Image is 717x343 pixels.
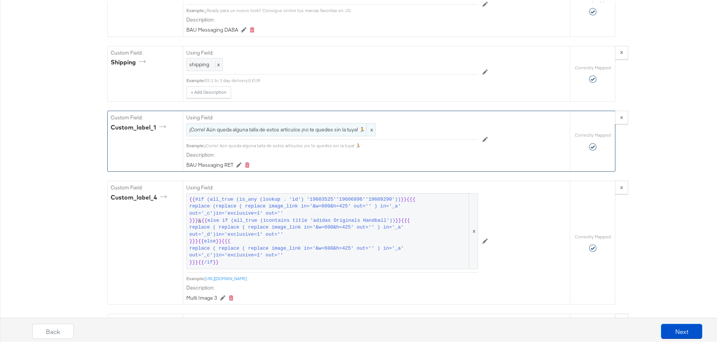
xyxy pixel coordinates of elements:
div: ¡Corre! Aún queda alguna talla de estos artículos ¡no te quedes sin la tuya! 🏃 [204,141,478,147]
button: x [615,179,628,193]
a: [URL][DOMAIN_NAME] [204,274,247,280]
span: else if (all_true (icontains title 'adidas Originals Handball')) [207,216,395,223]
div: BAU Messaging DABA [186,25,238,32]
span: {{ [189,195,195,202]
span: {{ [198,258,204,265]
button: x [615,44,628,58]
div: custom_label_4 [111,192,169,200]
button: x [615,109,628,123]
button: Next [661,322,702,337]
label: Correctly Mapped [575,232,611,238]
strong: x [620,112,623,119]
div: Example: [186,76,204,82]
div: Example: [186,141,204,147]
div: ¿Ready para un nuevo look? Consigue online tus marcas favoritas en JD. [204,6,478,12]
span: replace ( replace ( replace image_link in='&w=600&h=425' out='' ) in='_a' out='_c')in='exclusive=... [189,244,467,258]
span: x [469,192,478,267]
span: replace (replace ( replace image_link in='&w=600&h=425' out='' ) in='_a' out='_c')in='exclusive=1... [189,201,467,215]
label: Description: [186,15,478,22]
label: Correctly Mapped [575,63,611,69]
div: ES::1 to 3 day delivery:0 EUR [204,76,478,82]
span: }}} [189,216,198,223]
span: }} [216,236,222,244]
div: shipping [111,56,148,65]
span: x [366,122,375,134]
label: Correctly Mapped [575,131,611,137]
span: }} [213,258,219,265]
label: Description: [186,283,478,290]
button: + Add Description [186,85,231,97]
span: /if [204,258,213,265]
span: replace ( replace ( replace image_link in='&w=600&h=425' out='' ) in='_a' out='_d')in='exclusive=... [189,223,467,236]
label: Using Field: [186,48,478,55]
span: & [189,195,475,265]
span: {{{ [406,195,415,202]
span: x [215,59,220,66]
div: BAU Messaging RET [186,160,233,167]
label: Description: [186,150,478,157]
div: custom_label_1 [111,122,169,130]
label: Custom Field: [111,113,180,120]
span: }}} [189,258,198,265]
span: else [204,236,216,244]
span: }} [401,195,407,202]
span: }} [395,216,401,223]
div: Example: [186,6,204,12]
span: {{{ [222,236,230,244]
strong: x [620,47,623,54]
span: ¡Corre! Aún queda alguna talla de estos artículos ¡no te quedes sin la tuya! 🏃 [189,125,373,132]
label: Custom Field: [111,183,180,190]
span: shipping [189,59,209,66]
strong: x [620,182,623,189]
div: Multi Image 3 [186,293,217,300]
div: Example: [186,274,204,280]
span: {{ [198,236,204,244]
label: Using Field: [186,183,478,190]
span: #if (all_true (is_any (lookup . 'id') '19603525''19606896''19609290')) [195,195,401,202]
span: {{ [201,216,207,223]
span: {{{ [401,216,410,223]
span: }}} [189,236,198,244]
button: Back [32,322,74,337]
label: Custom Field: [111,48,180,55]
label: Using Field: [186,113,478,120]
